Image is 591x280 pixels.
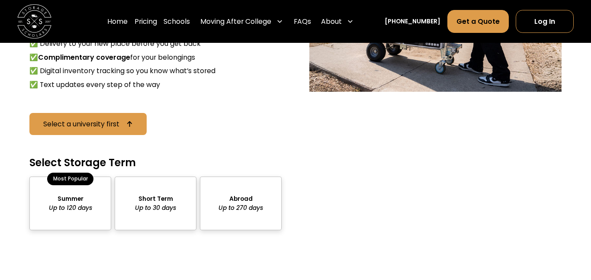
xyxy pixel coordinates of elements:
[29,52,282,63] li: ✅ for your belongings
[135,10,157,33] a: Pricing
[516,10,574,33] a: Log In
[29,39,282,49] li: ✅ Delivery to your new place before you get back
[29,80,282,90] li: ✅ Text updates every step of the way
[29,113,147,135] a: Select a university first
[200,16,271,27] div: Moving After College
[321,16,342,27] div: About
[17,4,51,39] a: home
[107,10,128,33] a: Home
[43,121,119,128] div: Select a university first
[197,10,287,33] div: Moving After College
[447,10,509,33] a: Get a Quote
[385,17,440,26] a: [PHONE_NUMBER]
[294,10,311,33] a: FAQs
[318,10,357,33] div: About
[164,10,190,33] a: Schools
[47,173,93,185] div: Most Popular
[38,52,130,62] strong: Complimentary coverage
[17,4,51,39] img: Storage Scholars main logo
[29,156,282,170] h4: Select Storage Term
[29,66,282,76] li: ✅ Digital inventory tracking so you know what’s stored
